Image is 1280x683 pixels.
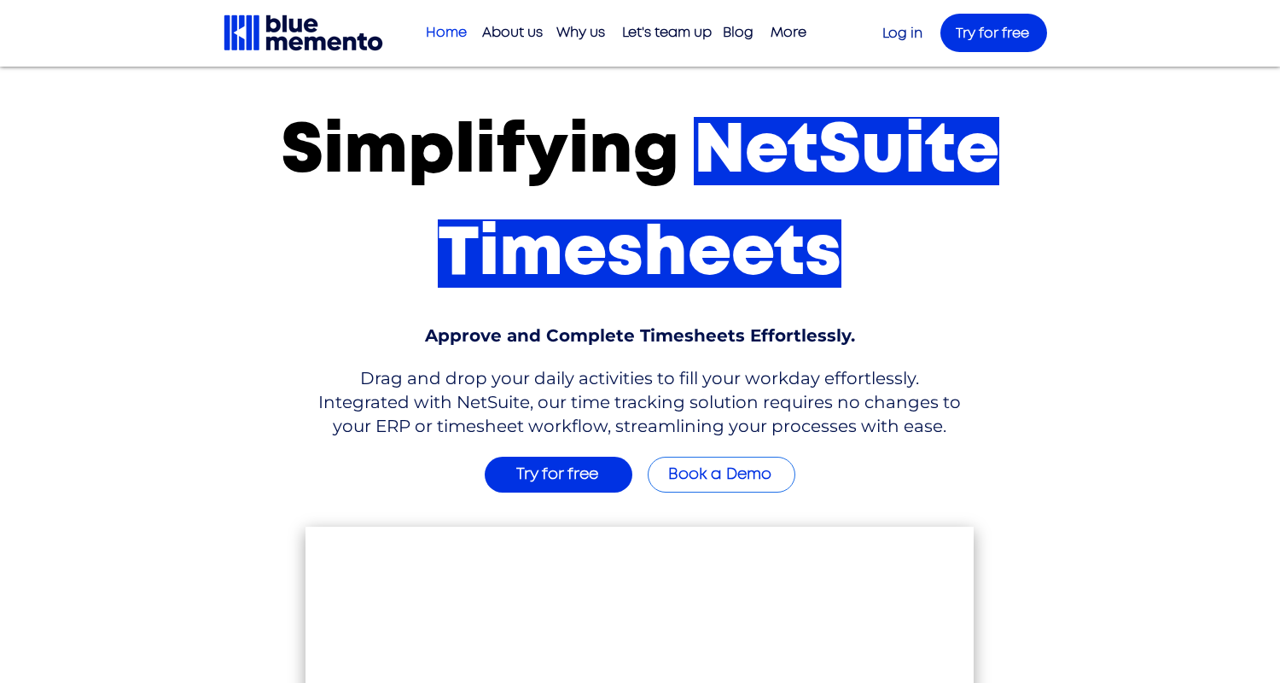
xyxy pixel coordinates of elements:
[222,13,385,53] img: Blue Memento black logo
[485,457,632,493] a: Try for free
[668,467,771,482] span: Book a Demo
[882,26,922,40] a: Log in
[425,325,855,346] span: Approve and Complete Timesheets Effortlessly.
[474,19,551,47] p: About us
[956,26,1029,40] span: Try for free
[438,117,999,288] span: NetSuite Timesheets
[417,19,815,47] nav: Site
[516,467,598,482] span: Try for free
[474,19,548,47] a: About us
[614,19,714,47] a: Let's team up
[417,19,474,47] a: Home
[648,457,795,493] a: Book a Demo
[714,19,762,47] a: Blog
[614,19,720,47] p: Let's team up
[417,19,475,47] p: Home
[281,117,679,185] span: Simplifying
[762,19,815,47] p: More
[318,368,961,436] span: Drag and drop your daily activities to fill your workday effortlessly. Integrated with NetSuite, ...
[940,14,1047,52] a: Try for free
[548,19,614,47] a: Why us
